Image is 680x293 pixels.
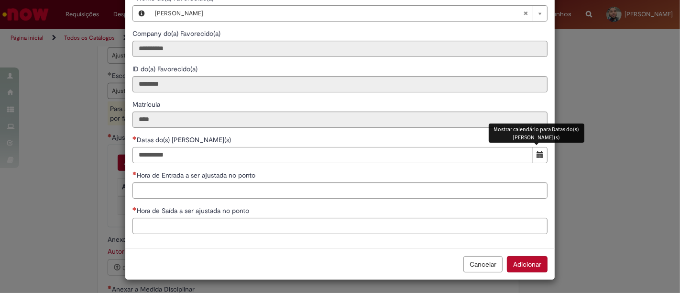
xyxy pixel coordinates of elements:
button: Adicionar [507,256,548,272]
span: Necessários [132,171,137,175]
span: Necessários [132,136,137,140]
span: Necessários [132,207,137,211]
span: Somente leitura - Matrícula [132,100,162,109]
span: [PERSON_NAME] [155,6,523,21]
div: Mostrar calendário para Datas do(s) [PERSON_NAME](s) [489,124,584,143]
input: Hora de Saída a ser ajustada no ponto [132,218,548,234]
input: Matrícula [132,112,548,128]
input: Hora de Entrada a ser ajustada no ponto [132,182,548,199]
input: ID do(a) Favorecido(a) [132,76,548,92]
span: Hora de Entrada a ser ajustada no ponto [137,171,257,180]
button: Nome do(a) Favorecido(a), Visualizar este registro Igor Araujo Da Silva [133,6,150,21]
button: Cancelar [463,256,503,272]
a: [PERSON_NAME]Limpar campo Nome do(a) Favorecido(a) [150,6,547,21]
span: Somente leitura - Company do(a) Favorecido(a) [132,29,222,38]
span: Somente leitura - ID do(a) Favorecido(a) [132,65,199,73]
abbr: Limpar campo Nome do(a) Favorecido(a) [518,6,533,21]
span: Datas do(s) [PERSON_NAME](s) [137,135,233,144]
input: Company do(a) Favorecido(a) [132,41,548,57]
button: Mostrar calendário para Datas do(s) Ajuste(s) [533,147,548,163]
span: Hora de Saída a ser ajustada no ponto [137,206,251,215]
input: Datas do(s) Ajuste(s) [132,147,533,163]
